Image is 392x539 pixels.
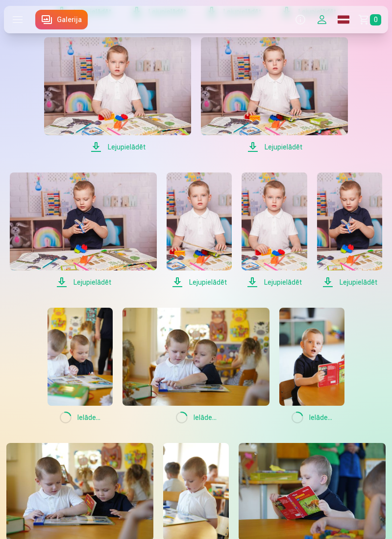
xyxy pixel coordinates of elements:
[279,412,344,423] span: Ielāde ...
[167,172,232,288] a: Lejupielādēt
[317,276,382,288] span: Lejupielādēt
[201,141,348,153] span: Lejupielādēt
[10,276,157,288] span: Lejupielādēt
[290,6,311,33] button: Info
[35,10,88,29] a: Galerija
[333,6,354,33] a: Global
[167,276,232,288] span: Lejupielādēt
[122,308,269,423] a: Ielāde...
[10,172,157,288] a: Lejupielādēt
[317,172,382,288] a: Lejupielādēt
[242,172,307,288] a: Lejupielādēt
[44,37,191,153] a: Lejupielādēt
[48,412,113,423] span: Ielāde ...
[370,14,381,25] span: 0
[279,308,344,423] a: Ielāde...
[311,6,333,33] button: Profils
[44,141,191,153] span: Lejupielādēt
[242,276,307,288] span: Lejupielādēt
[354,6,388,33] a: Grozs0
[122,412,269,423] span: Ielāde ...
[48,308,113,423] a: Ielāde...
[201,37,348,153] a: Lejupielādēt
